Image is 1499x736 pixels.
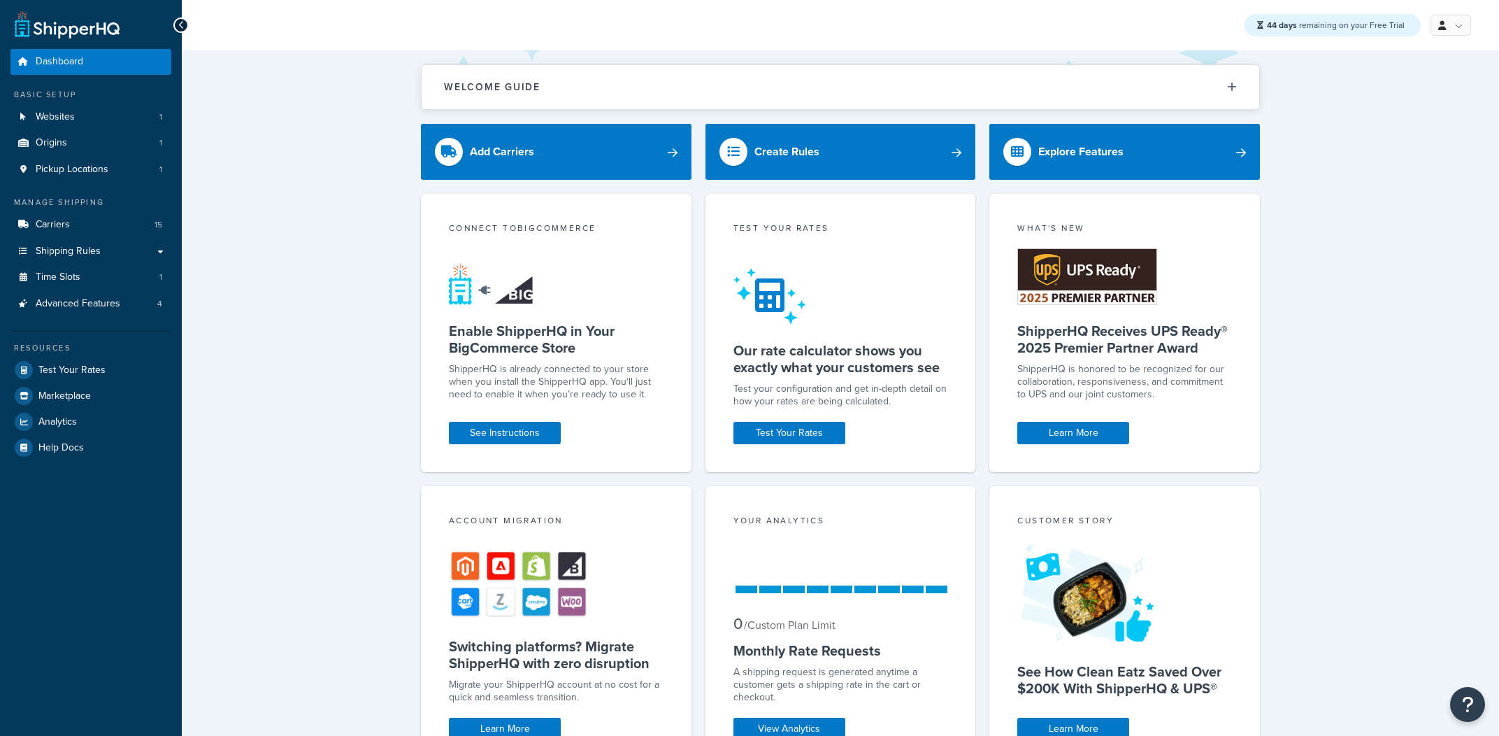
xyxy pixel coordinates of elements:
[1267,19,1405,31] span: remaining on your Free Trial
[159,111,162,123] span: 1
[159,271,162,283] span: 1
[705,124,976,180] a: Create Rules
[10,49,171,75] a: Dashboard
[10,89,171,101] div: Basic Setup
[36,219,70,231] span: Carriers
[36,246,101,257] span: Shipping Rules
[38,442,84,454] span: Help Docs
[449,222,664,238] div: Connect to BigCommerce
[10,239,171,264] a: Shipping Rules
[444,82,540,92] h2: Welcome Guide
[10,130,171,156] a: Origins1
[470,142,534,162] div: Add Carriers
[733,642,948,659] h5: Monthly Rate Requests
[10,264,171,290] a: Time Slots1
[38,416,77,428] span: Analytics
[449,514,664,530] div: Account Migration
[989,124,1260,180] a: Explore Features
[449,363,664,401] p: ShipperHQ is already connected to your store when you install the ShipperHQ app. You'll just need...
[449,323,664,356] h5: Enable ShipperHQ in Your BigCommerce Store
[449,422,561,444] a: See Instructions
[10,130,171,156] li: Origins
[10,197,171,208] div: Manage Shipping
[1267,19,1297,31] strong: 44 days
[10,212,171,238] li: Carriers
[10,104,171,130] a: Websites1
[159,137,162,149] span: 1
[421,124,691,180] a: Add Carriers
[422,65,1259,109] button: Welcome Guide
[10,157,171,183] li: Pickup Locations
[36,111,75,123] span: Websites
[10,291,171,317] a: Advanced Features4
[744,617,835,633] small: / Custom Plan Limit
[1450,687,1485,722] button: Open Resource Center
[733,422,845,444] a: Test Your Rates
[38,390,91,402] span: Marketplace
[449,679,664,704] div: Migrate your ShipperHQ account at no cost for a quick and seamless transition.
[10,291,171,317] li: Advanced Features
[157,298,162,310] span: 4
[38,365,106,376] span: Test Your Rates
[36,164,108,176] span: Pickup Locations
[1017,514,1232,530] div: Customer Story
[36,298,120,310] span: Advanced Features
[449,638,664,672] h5: Switching platforms? Migrate ShipperHQ with zero disruption
[733,612,743,635] span: 0
[10,342,171,354] div: Resources
[1017,663,1232,697] h5: See How Clean Eatz Saved Over $200K With ShipperHQ & UPS®
[1017,222,1232,238] div: What's New
[449,263,536,305] img: connect-shq-bc-71769feb.svg
[10,358,171,383] a: Test Your Rates
[733,514,948,530] div: Your Analytics
[10,383,171,409] a: Marketplace
[733,666,948,704] div: A shipping request is generated anytime a customer gets a shipping rate in the cart or checkout.
[733,342,948,376] h5: Our rate calculator shows you exactly what your customers see
[1017,363,1232,401] p: ShipperHQ is honored to be recognized for our collaboration, responsiveness, and commitment to UP...
[36,271,80,283] span: Time Slots
[159,164,162,176] span: 1
[10,157,171,183] a: Pickup Locations1
[10,104,171,130] li: Websites
[10,212,171,238] a: Carriers15
[1017,422,1129,444] a: Learn More
[10,409,171,434] a: Analytics
[10,435,171,460] a: Help Docs
[1038,142,1124,162] div: Explore Features
[36,137,67,149] span: Origins
[733,383,948,408] div: Test your configuration and get in-depth detail on how your rates are being calculated.
[754,142,819,162] div: Create Rules
[155,219,162,231] span: 15
[733,222,948,238] div: Test your rates
[10,264,171,290] li: Time Slots
[1017,323,1232,356] h5: ShipperHQ Receives UPS Ready® 2025 Premier Partner Award
[36,56,83,68] span: Dashboard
